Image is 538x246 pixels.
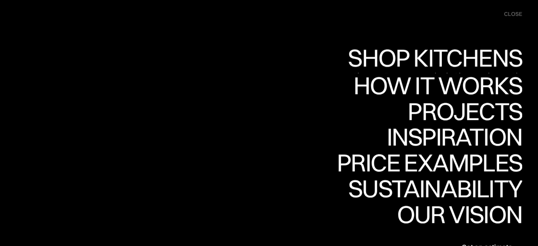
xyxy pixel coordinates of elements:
[377,125,522,149] div: Inspiration
[352,73,522,98] div: How it works
[391,202,522,227] div: Our vision
[377,149,522,174] div: Inspiration
[407,124,522,148] div: Projects
[407,99,522,124] div: Projects
[342,201,522,225] div: Sustainability
[377,125,522,150] a: InspirationInspiration
[344,47,522,73] a: Shop KitchensShop Kitchens
[337,150,522,176] a: Price examplesPrice examples
[344,45,522,70] div: Shop Kitchens
[342,176,522,201] div: Sustainability
[504,10,522,18] div: close
[342,176,522,202] a: SustainabilitySustainability
[352,98,522,122] div: How it works
[497,7,522,21] div: menu
[391,202,522,228] a: Our visionOur vision
[337,150,522,175] div: Price examples
[344,70,522,95] div: Shop Kitchens
[352,73,522,99] a: How it worksHow it works
[337,175,522,200] div: Price examples
[407,99,522,125] a: ProjectsProjects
